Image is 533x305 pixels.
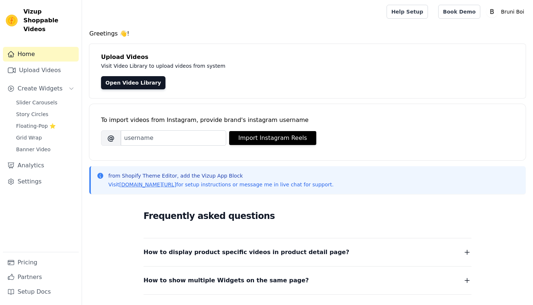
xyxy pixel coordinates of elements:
[143,247,349,257] span: How to display product specific videos in product detail page?
[16,111,48,118] span: Story Circles
[119,182,176,187] a: [DOMAIN_NAME][URL]
[3,63,79,78] a: Upload Videos
[490,8,495,15] text: B
[3,81,79,96] button: Create Widgets
[3,284,79,299] a: Setup Docs
[143,247,471,257] button: How to display product specific videos in product detail page?
[121,130,226,146] input: username
[12,97,79,108] a: Slider Carousels
[16,99,57,106] span: Slider Carousels
[108,172,333,179] p: from Shopify Theme Editor, add the Vizup App Block
[101,53,514,62] h4: Upload Videos
[16,134,42,141] span: Grid Wrap
[438,5,480,19] a: Book Demo
[12,109,79,119] a: Story Circles
[498,5,527,18] p: Bruni Boi
[3,270,79,284] a: Partners
[3,255,79,270] a: Pricing
[12,144,79,155] a: Banner Video
[3,174,79,189] a: Settings
[143,275,309,286] span: How to show multiple Widgets on the same page?
[23,7,76,34] span: Vizup Shoppable Videos
[101,116,514,124] div: To import videos from Instagram, provide brand's instagram username
[101,130,121,146] span: @
[143,209,471,223] h2: Frequently asked questions
[101,62,429,70] p: Visit Video Library to upload videos from system
[3,47,79,62] a: Home
[12,133,79,143] a: Grid Wrap
[229,131,316,145] button: Import Instagram Reels
[143,275,471,286] button: How to show multiple Widgets on the same page?
[486,5,527,18] button: B Bruni Boi
[18,84,63,93] span: Create Widgets
[12,121,79,131] a: Floating-Pop ⭐
[16,146,51,153] span: Banner Video
[101,76,165,89] a: Open Video Library
[3,158,79,173] a: Analytics
[16,122,56,130] span: Floating-Pop ⭐
[6,15,18,26] img: Vizup
[387,5,428,19] a: Help Setup
[108,181,333,188] p: Visit for setup instructions or message me in live chat for support.
[89,29,526,38] h4: Greetings 👋!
